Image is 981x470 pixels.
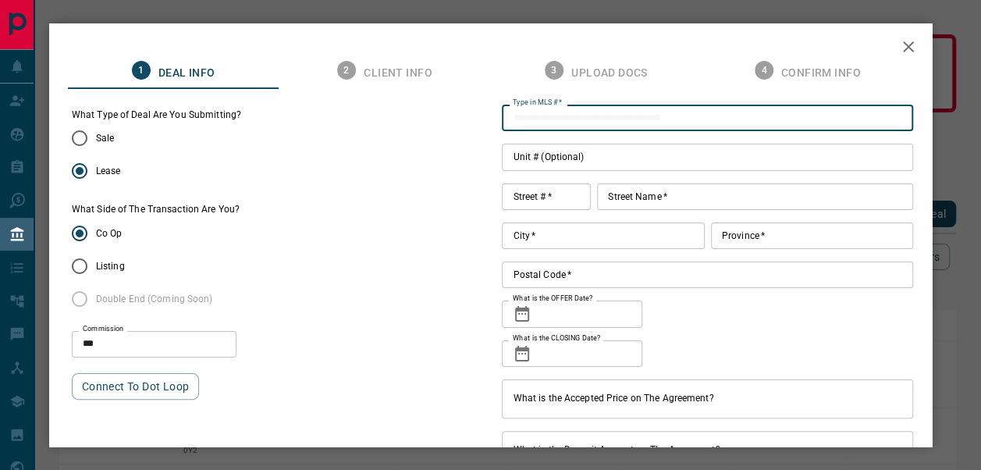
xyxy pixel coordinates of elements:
[513,98,562,108] label: Type in MLS #
[96,226,123,240] span: Co Op
[72,109,241,122] legend: What Type of Deal Are You Submitting?
[513,333,600,344] label: What is the CLOSING Date?
[72,373,200,400] button: Connect to Dot Loop
[158,66,215,80] span: Deal Info
[138,65,144,76] text: 1
[83,324,124,334] label: Commission
[72,203,240,216] label: What Side of The Transaction Are You?
[96,131,114,145] span: Sale
[513,294,592,304] label: What is the OFFER Date?
[96,164,121,178] span: Lease
[96,292,213,306] span: Double End (Coming Soon)
[96,259,125,273] span: Listing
